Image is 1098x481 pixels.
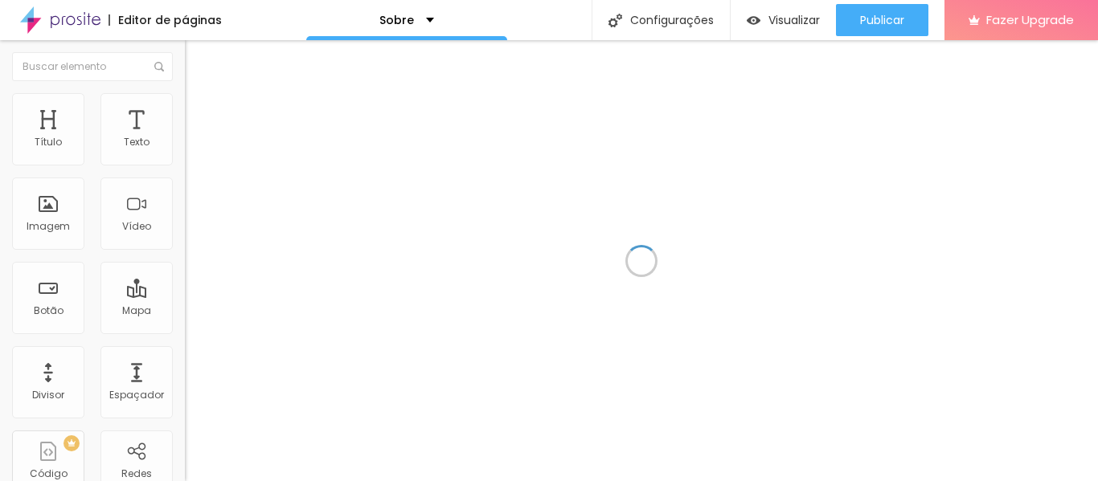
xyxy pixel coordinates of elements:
button: Publicar [836,4,928,36]
img: view-1.svg [747,14,760,27]
span: Fazer Upgrade [986,13,1074,26]
img: Icone [608,14,622,27]
span: Publicar [860,14,904,26]
div: Editor de páginas [109,14,222,26]
input: Buscar elemento [12,52,173,81]
div: Espaçador [109,389,164,401]
img: Icone [154,62,164,71]
div: Texto [124,137,150,148]
div: Imagem [27,221,70,232]
p: Sobre [379,14,414,26]
button: Visualizar [731,4,836,36]
span: Visualizar [768,14,820,26]
div: Divisor [32,389,64,401]
div: Mapa [122,305,151,316]
div: Botão [34,305,64,316]
div: Título [35,137,62,148]
div: Vídeo [122,221,151,232]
